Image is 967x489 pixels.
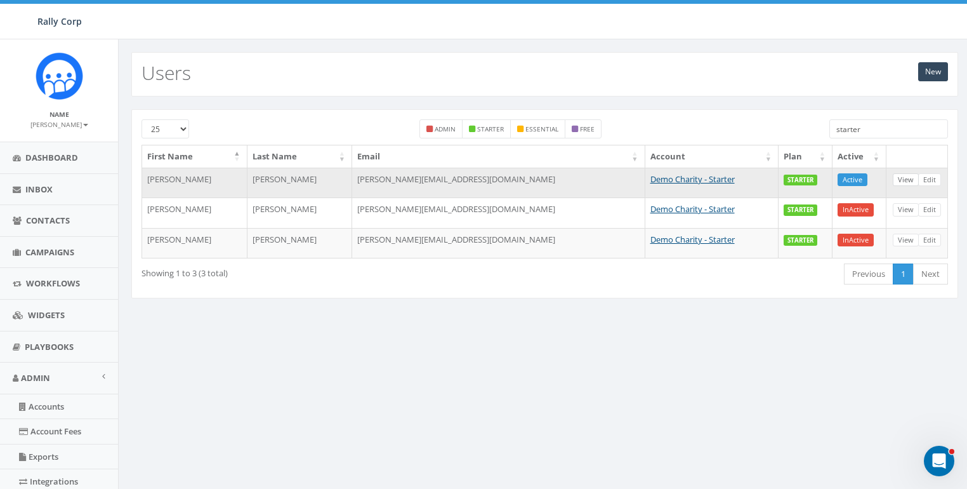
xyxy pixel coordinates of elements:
[352,198,645,228] td: [PERSON_NAME][EMAIL_ADDRESS][DOMAIN_NAME]
[247,198,353,228] td: [PERSON_NAME]
[893,203,919,217] a: View
[352,168,645,198] td: [PERSON_NAME][EMAIL_ADDRESS][DOMAIN_NAME]
[25,184,53,195] span: Inbox
[477,124,504,133] small: starter
[352,228,645,258] td: [PERSON_NAME][EMAIL_ADDRESS][DOMAIN_NAME]
[924,446,954,476] iframe: Intercom live chat
[141,62,191,83] h2: Users
[36,52,83,100] img: Icon_1.png
[26,215,70,226] span: Contacts
[893,234,919,247] a: View
[893,264,914,285] a: 1
[829,119,948,138] input: Type to search
[918,62,948,81] a: New
[435,124,456,133] small: admin
[784,235,817,246] label: STARTER
[25,152,78,163] span: Dashboard
[25,246,74,258] span: Campaigns
[142,198,247,228] td: [PERSON_NAME]
[838,203,874,217] a: InActive
[918,173,941,187] a: Edit
[30,118,88,130] a: [PERSON_NAME]
[913,264,948,285] a: Next
[142,168,247,198] td: [PERSON_NAME]
[918,203,941,217] a: Edit
[141,262,466,279] div: Showing 1 to 3 (3 total)
[838,173,867,187] a: Active
[779,145,832,168] th: Plan: activate to sort column ascending
[247,145,353,168] th: Last Name: activate to sort column ascending
[247,228,353,258] td: [PERSON_NAME]
[142,145,247,168] th: First Name: activate to sort column descending
[142,228,247,258] td: [PERSON_NAME]
[25,341,74,352] span: Playbooks
[525,124,558,133] small: essential
[352,145,645,168] th: Email: activate to sort column ascending
[650,203,735,215] a: Demo Charity - Starter
[645,145,779,168] th: Account: activate to sort column ascending
[26,278,80,289] span: Workflows
[28,309,65,321] span: Widgets
[21,372,50,384] span: Admin
[838,234,874,247] a: InActive
[247,168,353,198] td: [PERSON_NAME]
[650,173,735,185] a: Demo Charity - Starter
[893,173,919,187] a: View
[37,15,82,27] span: Rally Corp
[650,234,735,245] a: Demo Charity - Starter
[580,124,595,133] small: free
[784,175,817,186] label: STARTER
[784,204,817,216] label: STARTER
[49,110,69,119] small: Name
[30,120,88,129] small: [PERSON_NAME]
[918,234,941,247] a: Edit
[844,264,893,285] a: Previous
[832,145,886,168] th: Active: activate to sort column ascending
